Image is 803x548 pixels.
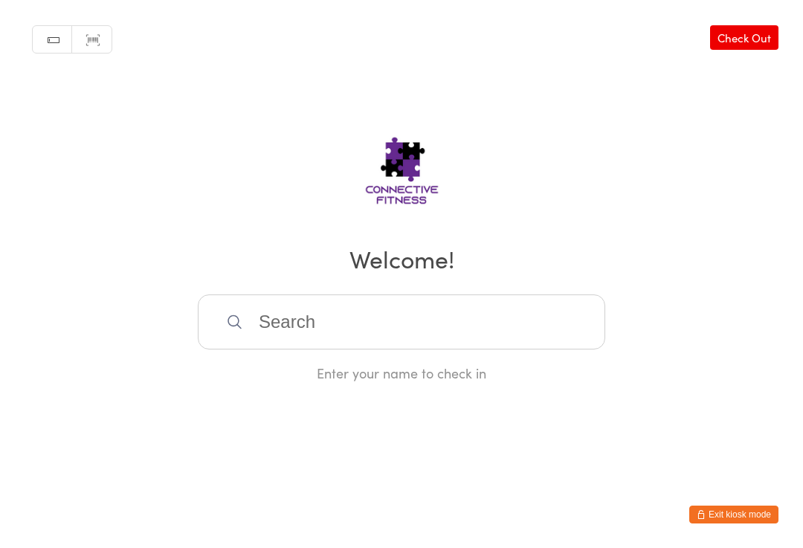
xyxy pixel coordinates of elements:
button: Exit kiosk mode [689,506,778,523]
h2: Welcome! [15,242,788,275]
a: Check Out [710,25,778,50]
input: Search [198,294,605,349]
img: Connective Fitness [318,109,486,221]
div: Enter your name to check in [198,364,605,382]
